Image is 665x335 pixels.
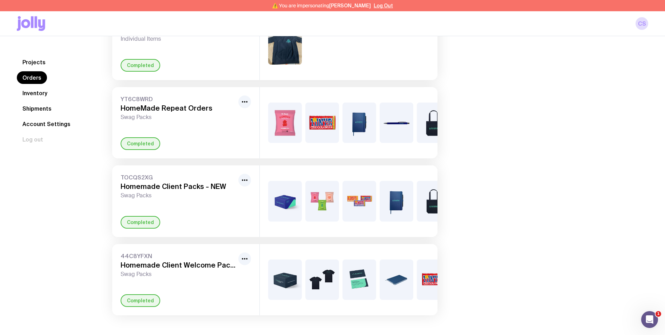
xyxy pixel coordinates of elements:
[272,3,371,8] span: ⚠️ You are impersonating
[121,59,160,72] div: Completed
[17,71,47,84] a: Orders
[17,102,57,115] a: Shipments
[121,216,160,229] div: Completed
[374,3,393,8] button: Log Out
[121,192,236,199] span: Swag Packs
[121,114,236,121] span: Swag Packs
[329,3,371,8] span: [PERSON_NAME]
[121,174,236,181] span: TOCQS2XG
[17,87,53,99] a: Inventory
[17,133,49,146] button: Log out
[121,294,160,307] div: Completed
[17,118,76,130] a: Account Settings
[121,96,236,103] span: YT6C8WRD
[121,182,236,191] h3: Homemade Client Packs - NEW
[121,252,236,260] span: 44C8YFXN
[636,17,648,30] a: CS
[121,261,236,269] h3: Homemade Client Welcome Packs - OLD
[121,104,236,112] h3: HomeMade Repeat Orders
[641,311,658,328] iframe: Intercom live chat
[121,137,160,150] div: Completed
[17,56,51,68] a: Projects
[121,271,236,278] span: Swag Packs
[121,35,236,42] span: Individual Items
[656,311,661,317] span: 1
